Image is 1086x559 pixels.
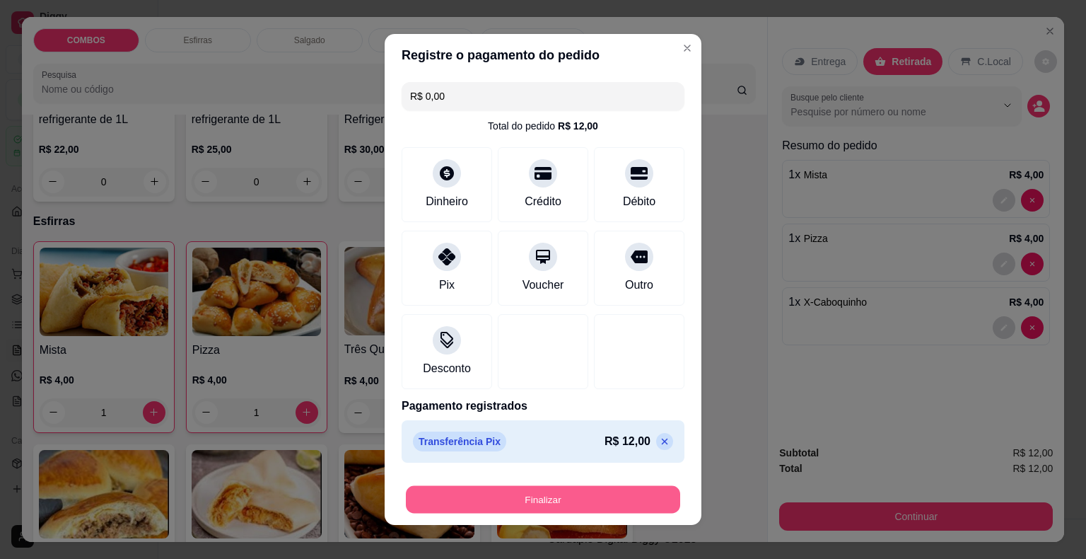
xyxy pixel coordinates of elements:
[558,119,598,133] div: R$ 12,00
[605,433,650,450] p: R$ 12,00
[522,277,564,294] div: Voucher
[413,432,506,451] p: Transferência Pix
[439,277,455,294] div: Pix
[385,34,701,76] header: Registre o pagamento do pedido
[525,193,561,210] div: Crédito
[676,37,699,59] button: Close
[488,119,598,133] div: Total do pedido
[406,486,680,514] button: Finalizar
[623,193,655,210] div: Débito
[423,360,471,377] div: Desconto
[410,82,676,110] input: Ex.: hambúrguer de cordeiro
[625,277,653,294] div: Outro
[426,193,468,210] div: Dinheiro
[402,398,684,415] p: Pagamento registrados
